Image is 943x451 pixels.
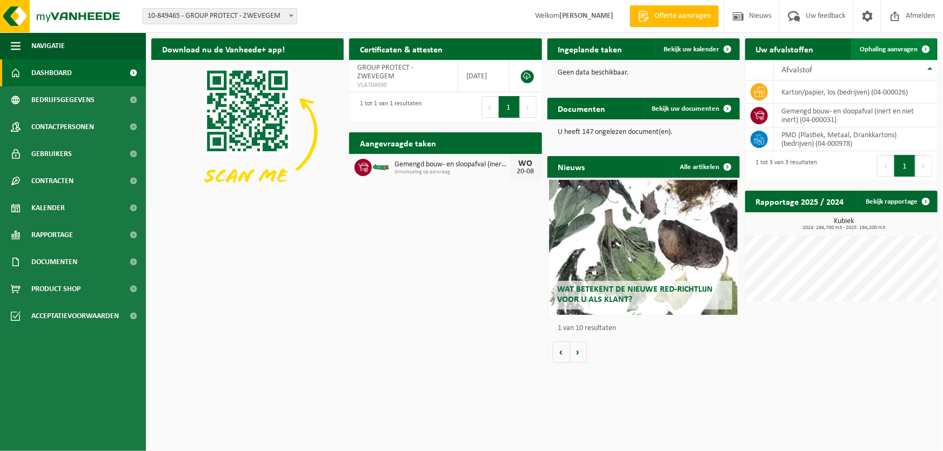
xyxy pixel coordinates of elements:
[31,167,73,194] span: Contracten
[357,64,413,80] span: GROUP PROTECT - ZWEVEGEM
[349,132,447,153] h2: Aangevraagde taken
[143,8,297,24] span: 10-849465 - GROUP PROTECT - ZWEVEGEM
[894,155,915,177] button: 1
[559,12,613,20] strong: [PERSON_NAME]
[915,155,932,177] button: Next
[31,194,65,221] span: Kalender
[31,302,119,329] span: Acceptatievoorwaarden
[31,32,65,59] span: Navigatie
[774,104,938,127] td: gemengd bouw- en sloopafval (inert en niet inert) (04-000031)
[481,96,499,118] button: Previous
[151,60,344,204] img: Download de VHEPlus App
[751,154,818,178] div: 1 tot 3 van 3 resultaten
[547,98,617,119] h2: Documenten
[547,38,633,59] h2: Ingeplande taken
[357,81,450,90] span: VLA704690
[458,60,510,92] td: [DATE]
[31,248,77,275] span: Documenten
[857,191,937,212] a: Bekijk rapportage
[672,156,739,178] a: Alle artikelen
[745,38,825,59] h2: Uw afvalstoffen
[652,11,713,22] span: Offerte aanvragen
[349,38,453,59] h2: Certificaten & attesten
[558,325,734,332] p: 1 van 10 resultaten
[877,155,894,177] button: Previous
[570,341,587,363] button: Volgende
[372,161,390,171] img: HK-XC-10-GN-00
[751,225,938,231] span: 2024: 294,700 m3 - 2025: 194,200 m3
[745,191,855,212] h2: Rapportage 2025 / 2024
[151,38,296,59] h2: Download nu de Vanheede+ app!
[31,86,95,113] span: Bedrijfsgegevens
[644,98,739,119] a: Bekijk uw documenten
[851,38,937,60] a: Ophaling aanvragen
[774,127,938,151] td: PMD (Plastiek, Metaal, Drankkartons) (bedrijven) (04-000978)
[664,46,720,53] span: Bekijk uw kalender
[355,95,422,119] div: 1 tot 1 van 1 resultaten
[394,169,509,176] span: Omwisseling op aanvraag
[553,341,570,363] button: Vorige
[557,285,713,304] span: Wat betekent de nieuwe RED-richtlijn voor u als klant?
[652,105,720,112] span: Bekijk uw documenten
[630,5,719,27] a: Offerte aanvragen
[143,9,297,24] span: 10-849465 - GROUP PROTECT - ZWEVEGEM
[499,96,520,118] button: 1
[394,160,509,169] span: Gemengd bouw- en sloopafval (inert en niet inert)
[558,69,729,77] p: Geen data beschikbaar.
[31,140,72,167] span: Gebruikers
[860,46,918,53] span: Ophaling aanvragen
[549,180,738,315] a: Wat betekent de nieuwe RED-richtlijn voor u als klant?
[547,156,596,177] h2: Nieuws
[31,59,72,86] span: Dashboard
[751,218,938,231] h3: Kubiek
[31,221,73,248] span: Rapportage
[31,113,94,140] span: Contactpersonen
[515,168,537,176] div: 20-08
[774,80,938,104] td: karton/papier, los (bedrijven) (04-000026)
[782,66,813,75] span: Afvalstof
[515,159,537,168] div: WO
[520,96,537,118] button: Next
[558,129,729,136] p: U heeft 147 ongelezen document(en).
[31,275,81,302] span: Product Shop
[656,38,739,60] a: Bekijk uw kalender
